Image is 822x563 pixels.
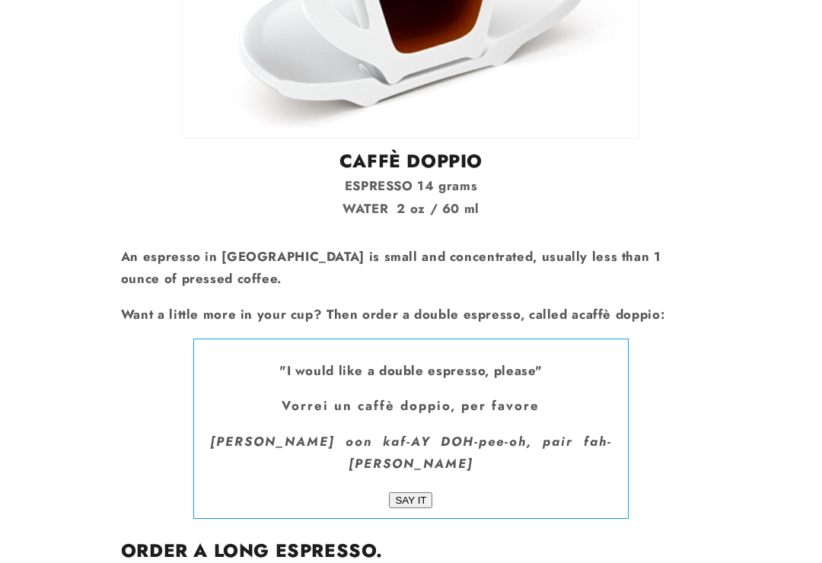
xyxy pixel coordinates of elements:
p: [PERSON_NAME] oon kaf-AY DOH-pee-oh, pair fah-[PERSON_NAME] [202,431,620,476]
p: An espresso in [GEOGRAPHIC_DATA] is small and concentrated, usually less than 1 ounce of pressed ... [121,246,701,291]
h2: Order a long espresso. [121,539,701,562]
h2: CAFFÈ DOPPIO [121,149,701,173]
input: SAY IT [389,492,432,508]
strong: caffè doppio [579,305,661,323]
p: ESPRESSO 14 grams WATER 2 oz / 60 ml [121,175,701,220]
p: Vorrei un caffè doppio, per favore [202,395,620,418]
p: "I would like a double espresso, please" [202,360,620,383]
p: Want a little more in your cup? Then order a double espresso, called a : [121,304,701,326]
